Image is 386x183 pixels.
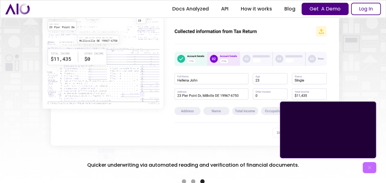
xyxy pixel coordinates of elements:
[166,3,215,14] a: Docs Analyzed
[278,3,302,14] a: Blog
[215,3,235,14] a: API
[283,104,373,156] iframe: AIO - powering financial decision making
[5,3,30,14] a: home
[302,3,349,15] a: Get A Demo
[87,162,299,169] h5: Quicker underwriting via automated reading and verification of financial documents.
[351,3,381,15] a: Log In
[235,3,278,14] a: How it works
